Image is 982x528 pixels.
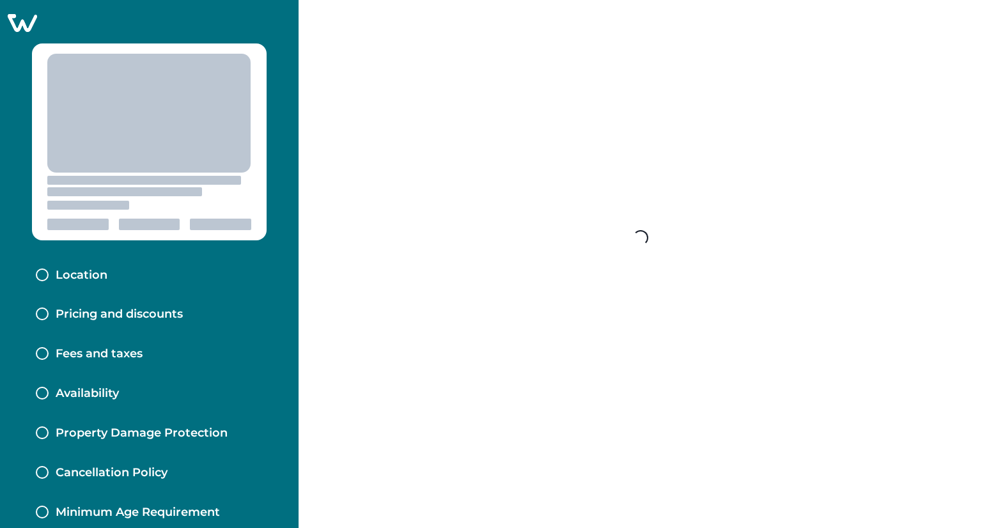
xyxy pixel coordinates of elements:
p: Minimum Age Requirement [56,506,220,520]
p: Property Damage Protection [56,426,228,440]
p: Fees and taxes [56,347,143,361]
p: Pricing and discounts [56,307,183,322]
p: Availability [56,387,119,401]
p: Cancellation Policy [56,466,168,480]
p: Location [56,268,107,283]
